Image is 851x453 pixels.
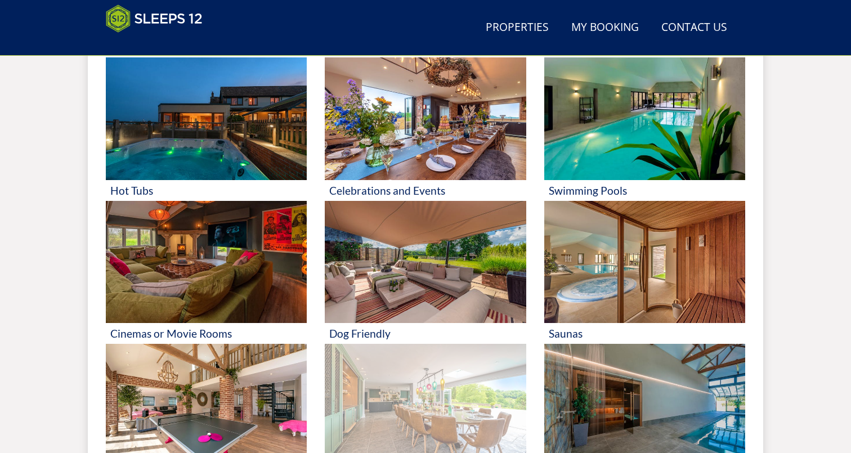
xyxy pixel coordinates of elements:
[549,328,741,339] h3: Saunas
[329,328,521,339] h3: Dog Friendly
[325,201,526,324] img: 'Dog Friendly' - Large Group Accommodation Holiday Ideas
[657,15,732,41] a: Contact Us
[544,57,745,201] a: 'Swimming Pools' - Large Group Accommodation Holiday Ideas Swimming Pools
[567,15,643,41] a: My Booking
[549,185,741,196] h3: Swimming Pools
[544,57,745,180] img: 'Swimming Pools' - Large Group Accommodation Holiday Ideas
[325,57,526,201] a: 'Celebrations and Events' - Large Group Accommodation Holiday Ideas Celebrations and Events
[481,15,553,41] a: Properties
[325,201,526,344] a: 'Dog Friendly' - Large Group Accommodation Holiday Ideas Dog Friendly
[106,57,307,180] img: 'Hot Tubs' - Large Group Accommodation Holiday Ideas
[329,185,521,196] h3: Celebrations and Events
[106,201,307,324] img: 'Cinemas or Movie Rooms' - Large Group Accommodation Holiday Ideas
[110,328,302,339] h3: Cinemas or Movie Rooms
[110,185,302,196] h3: Hot Tubs
[544,201,745,344] a: 'Saunas' - Large Group Accommodation Holiday Ideas Saunas
[106,57,307,201] a: 'Hot Tubs' - Large Group Accommodation Holiday Ideas Hot Tubs
[325,57,526,180] img: 'Celebrations and Events' - Large Group Accommodation Holiday Ideas
[106,201,307,344] a: 'Cinemas or Movie Rooms' - Large Group Accommodation Holiday Ideas Cinemas or Movie Rooms
[100,39,218,49] iframe: Customer reviews powered by Trustpilot
[544,201,745,324] img: 'Saunas' - Large Group Accommodation Holiday Ideas
[106,5,203,33] img: Sleeps 12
